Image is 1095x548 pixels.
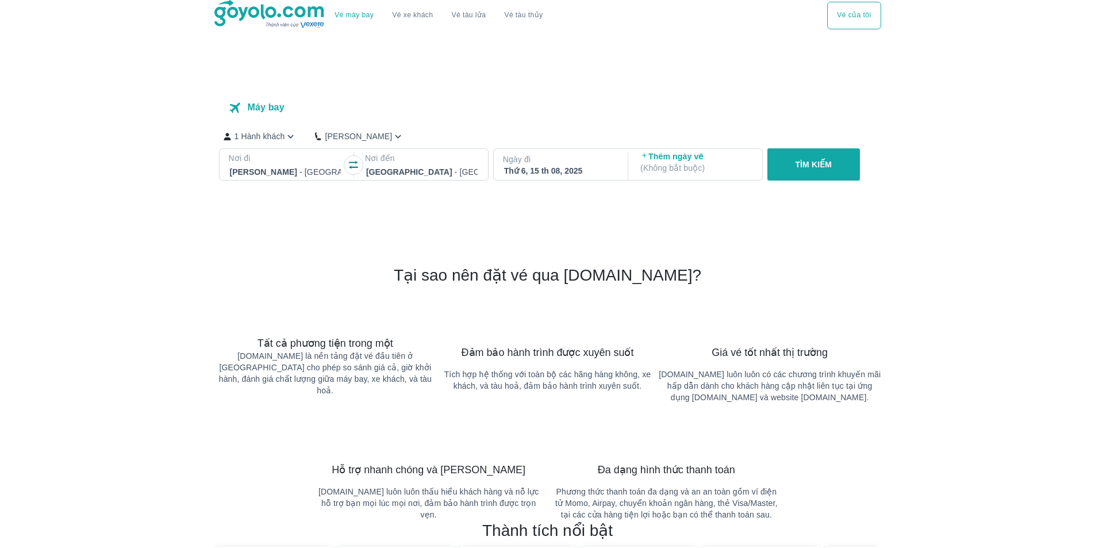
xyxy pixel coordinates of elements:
[394,265,701,286] h2: Tại sao nên đặt vé qua [DOMAIN_NAME]?
[315,131,404,143] button: [PERSON_NAME]
[712,346,828,359] span: Giá vé tốt nhất thị trường
[229,152,343,164] p: Nơi đi
[317,486,540,520] p: [DOMAIN_NAME] luôn luôn thấu hiểu khách hàng và nỗ lực hỗ trợ bạn mọi lúc mọi nơi, đảm bảo hành t...
[482,520,613,541] h2: Thành tích nổi bật
[325,131,392,142] p: [PERSON_NAME]
[767,148,860,181] button: TÌM KIẾM
[214,91,470,124] div: transportation tabs
[332,102,372,113] p: Xe khách
[443,2,495,29] a: Vé tàu lửa
[420,102,456,113] p: Tàu hỏa
[640,151,752,162] p: Thêm ngày về
[495,2,552,29] button: Vé tàu thủy
[521,286,573,336] img: banner
[659,369,881,403] p: [DOMAIN_NAME] luôn luôn có các chương trình khuyến mãi hấp dẫn dành cho khách hàng cập nhật liên ...
[392,11,433,20] a: Vé xe khách
[258,336,393,350] span: Tất cả phương tiện trong một
[325,2,552,29] div: choose transportation mode
[214,50,881,73] h1: Đặt vé máy bay giá rẻ
[224,131,297,143] button: 1 Hành khách
[555,486,778,520] p: Phương thức thanh toán đa dạng và an an toàn gồm ví điện tử Momo, Airpay, chuyển khoản ngân hàng,...
[214,350,437,396] p: [DOMAIN_NAME] là nền tảng đặt vé đầu tiên ở [GEOGRAPHIC_DATA] cho phép so sánh giá cả, giờ khởi h...
[247,102,284,113] p: Máy bay
[827,2,881,29] div: choose transportation mode
[504,165,616,177] div: Thứ 6, 15 th 08, 2025
[462,346,634,359] span: Đảm bảo hành trình được xuyên suốt
[299,286,351,336] img: banner
[365,152,479,164] p: Nơi đến
[403,403,455,454] img: banner
[235,131,285,142] p: 1 Hành khách
[795,159,832,170] p: TÌM KIẾM
[436,369,659,392] p: Tích hợp hệ thống với toàn bộ các hãng hàng không, xe khách, và tàu hoả, đảm bảo hành trình xuyên...
[332,463,525,477] span: Hỗ trợ nhanh chóng và [PERSON_NAME]
[640,162,752,174] p: ( Không bắt buộc )
[640,403,692,454] img: banner
[335,11,374,20] a: Vé máy bay
[827,2,881,29] button: Vé của tôi
[744,286,796,336] img: banner
[503,154,617,165] p: Ngày đi
[598,463,735,477] span: Đa dạng hình thức thanh toán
